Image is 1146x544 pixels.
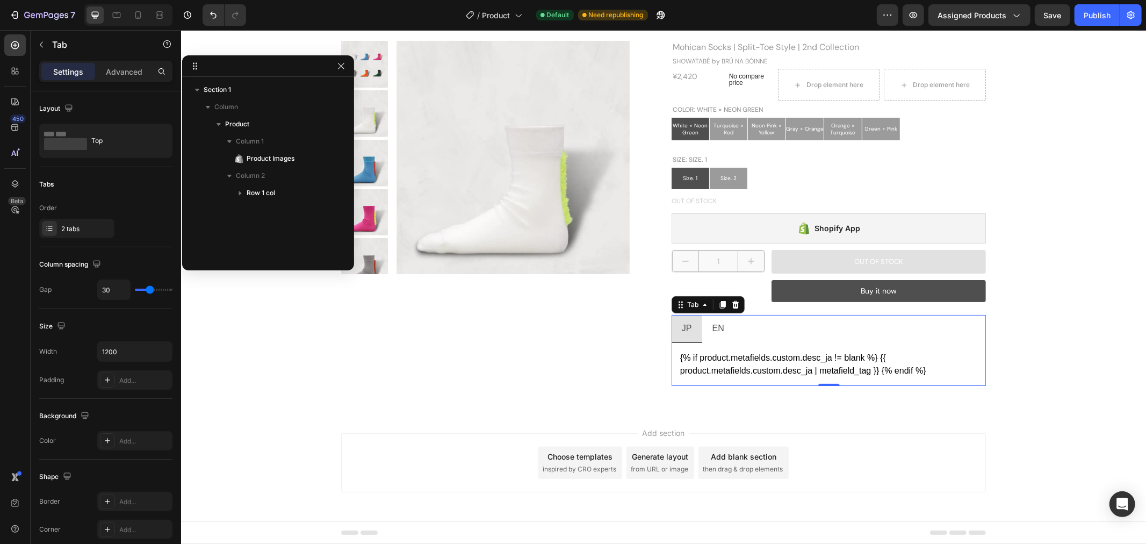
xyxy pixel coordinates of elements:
div: ¥2,420 [491,39,539,54]
span: Size. 1 [502,145,517,152]
div: Gap [39,285,52,295]
button: 7 [4,4,80,26]
span: Turquoise × Red [532,92,563,106]
input: Auto [98,342,172,361]
div: Undo/Redo [203,4,246,26]
legend: Size: Size. 1 [491,123,527,137]
div: Order [39,203,57,213]
div: Border [39,497,60,506]
div: Corner [39,525,61,534]
p: JP [501,291,511,306]
div: Size [39,319,68,334]
div: Tab [504,270,520,280]
button: Buy it now [590,250,805,272]
div: Beta [8,197,26,205]
span: / [478,10,480,21]
p: 7 [70,9,75,22]
button: Save [1035,4,1070,26]
div: Padding [39,375,64,385]
iframe: Design area [181,30,1146,544]
div: 450 [10,114,26,123]
div: Open Intercom Messenger [1109,491,1135,517]
div: Generate layout [451,421,508,432]
span: Neon Pink × Yellow [571,92,601,106]
div: Top [91,128,157,153]
button: decrement [492,221,517,241]
p: Settings [53,66,83,77]
button: Out of stock [590,220,805,244]
button: increment [557,221,583,241]
span: Size. 2 [539,145,556,152]
span: Row 1 col [247,188,275,198]
span: Column [214,102,238,112]
p: No compare price [548,43,588,56]
span: Green × Pink [684,95,717,102]
div: Color [39,436,56,446]
div: 2 tabs [61,224,112,234]
span: Column 2 [236,170,265,181]
div: Shape [39,470,74,484]
div: Buy it now [680,254,716,268]
span: then drag & drop elements [522,434,602,444]
button: Assigned Products [928,4,1030,26]
span: inspired by CRO experts [362,434,435,444]
div: Publish [1084,10,1111,21]
p: EN [531,291,543,306]
div: Add blank section [530,421,595,432]
div: Add... [119,436,170,446]
legend: Color: White × Neon Green [491,73,583,87]
span: Gray × Orange [605,95,643,102]
span: White × Neon Green [492,92,527,106]
div: Shopify App [634,192,680,205]
p: Advanced [106,66,142,77]
div: Tabs [39,180,54,189]
div: Drop element here [732,51,789,59]
input: Auto [98,280,130,299]
span: Section 1 [204,84,231,95]
div: Width [39,347,57,356]
div: Out of stock [673,227,722,236]
div: Add... [119,525,170,535]
span: Save [1044,11,1062,20]
div: {% if product.metafields.custom.desc_ja != blank %} {{ product.metafields.custom.desc_ja | metafi... [499,321,796,347]
p: Tab [52,38,143,51]
p: OUT OF STOCK [491,166,536,177]
span: Orange × Turquoise [650,92,675,106]
span: Need republishing [589,10,644,20]
div: Choose templates [367,421,432,432]
span: Product Images [247,153,294,164]
div: Drop element here [625,51,682,59]
span: Default [547,10,570,20]
button: Publish [1075,4,1120,26]
div: Add... [119,376,170,385]
div: Add... [119,497,170,507]
span: Product [225,119,249,130]
input: quantity [517,221,557,241]
span: Add section [457,397,508,409]
span: from URL or image [450,434,507,444]
span: Assigned Products [938,10,1006,21]
span: Product [482,10,510,21]
div: Background [39,409,91,424]
div: Column spacing [39,257,103,272]
div: Layout [39,102,75,116]
span: Column 1 [236,136,264,147]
